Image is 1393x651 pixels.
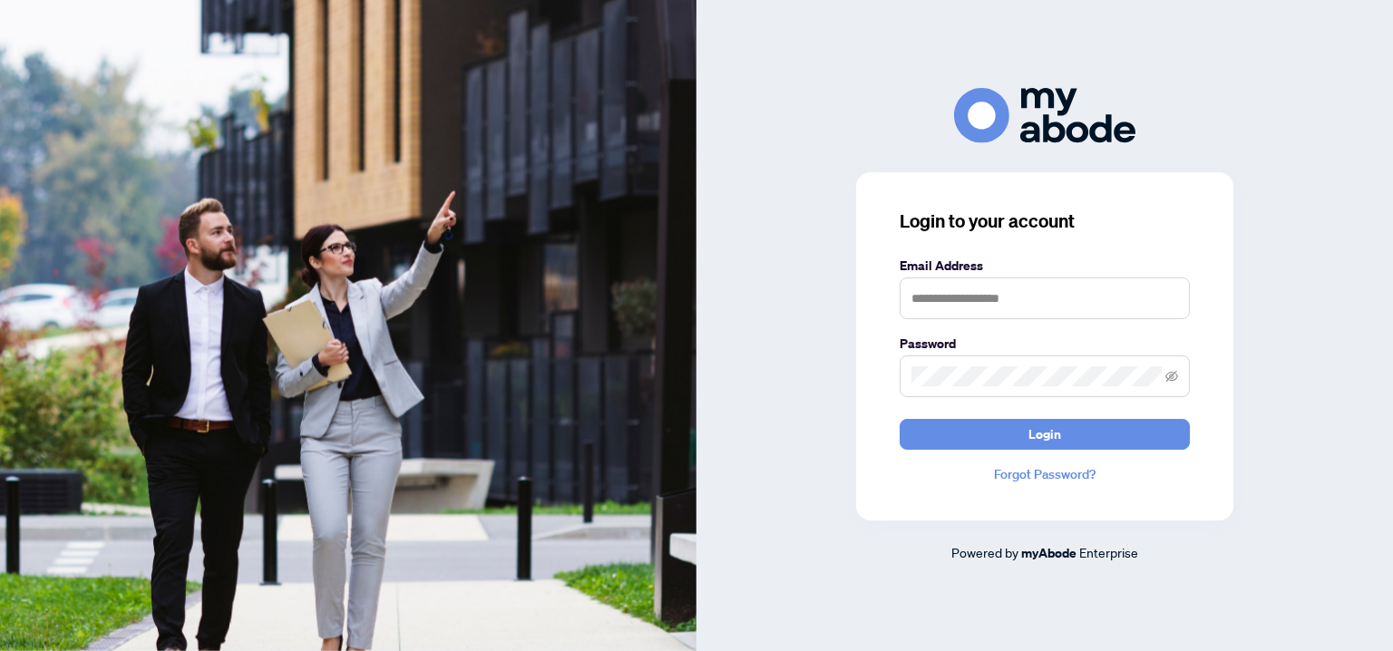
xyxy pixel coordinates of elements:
[900,256,1190,276] label: Email Address
[900,209,1190,234] h3: Login to your account
[900,334,1190,354] label: Password
[951,544,1018,560] span: Powered by
[1021,543,1076,563] a: myAbode
[900,464,1190,484] a: Forgot Password?
[954,88,1135,143] img: ma-logo
[1079,544,1138,560] span: Enterprise
[1028,420,1061,449] span: Login
[1165,370,1178,383] span: eye-invisible
[900,419,1190,450] button: Login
